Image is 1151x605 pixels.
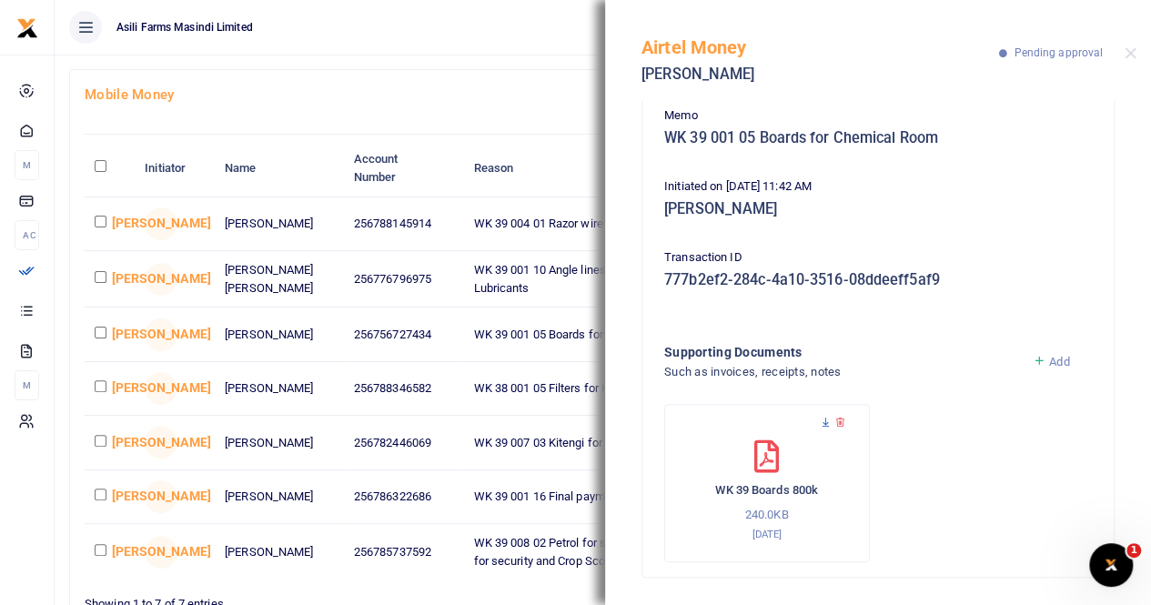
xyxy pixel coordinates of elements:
[145,318,177,351] span: Joeslyne Abesiga
[664,362,1018,382] h4: Such as invoices, receipts, notes
[683,483,851,498] h6: WK 39 Boards 800k
[145,372,177,405] span: Joeslyne Abesiga
[683,506,851,525] p: 240.0KB
[664,404,870,562] div: WK 39 Boards 800k
[664,248,1092,267] p: Transaction ID
[463,470,849,524] td: WK 39 001 16 Final payment for repairing UAW 098M
[463,362,849,416] td: WK 38 001 05 Filters for Kilak [PERSON_NAME] Generator
[1049,355,1069,368] span: Add
[15,220,39,250] li: Ac
[215,140,344,197] th: Name: activate to sort column ascending
[1126,543,1141,558] span: 1
[145,480,177,513] span: Joeslyne Abesiga
[641,36,999,58] h5: Airtel Money
[1014,46,1103,59] span: Pending approval
[344,524,464,580] td: 256785737592
[145,536,177,569] span: Joeslyne Abesiga
[215,470,344,524] td: [PERSON_NAME]
[109,19,260,35] span: Asili Farms Masindi Limited
[344,470,464,524] td: 256786322686
[215,416,344,469] td: [PERSON_NAME]
[344,416,464,469] td: 256782446069
[215,524,344,580] td: [PERSON_NAME]
[215,362,344,416] td: [PERSON_NAME]
[135,140,215,197] th: Initiator: activate to sort column ascending
[344,140,464,197] th: Account Number: activate to sort column ascending
[344,362,464,416] td: 256788346582
[1089,543,1133,587] iframe: Intercom live chat
[463,524,849,580] td: WK 39 008 02 Petrol for spraying welding mowing Spares and bikes for security and Crop Scout
[15,150,39,180] li: M
[463,197,849,251] td: WK 39 004 01 Razor wire for workshop Fence
[145,207,177,240] span: Joeslyne Abesiga
[664,342,1018,362] h4: Supporting Documents
[664,200,1092,218] h5: [PERSON_NAME]
[344,308,464,361] td: 256756727434
[215,308,344,361] td: [PERSON_NAME]
[15,370,39,400] li: M
[16,17,38,39] img: logo-small
[145,263,177,296] span: Joeslyne Abesiga
[1125,47,1136,59] button: Close
[463,308,849,361] td: WK 39 001 05 Boards for Chemical Room
[215,197,344,251] td: [PERSON_NAME]
[463,251,849,308] td: WK 39 001 10 Angle lines 40x40x4mm additional to centrals and Lubricants
[85,140,135,197] th: : activate to sort column descending
[1033,355,1070,368] a: Add
[145,426,177,459] span: Joeslyne Abesiga
[664,271,1092,289] h5: 777b2ef2-284c-4a10-3516-08ddeeff5af9
[752,528,782,540] small: [DATE]
[463,140,849,197] th: Reason: activate to sort column ascending
[664,177,1092,197] p: Initiated on [DATE] 11:42 AM
[344,197,464,251] td: 256788145914
[85,85,1121,105] h4: Mobile Money
[215,251,344,308] td: [PERSON_NAME] [PERSON_NAME]
[16,20,38,34] a: logo-small logo-large logo-large
[664,106,1092,126] p: Memo
[463,416,849,469] td: WK 39 007 03 Kitengi for Maiking Curtains for Finance and HR Offices
[344,251,464,308] td: 256776796975
[664,129,1092,147] h5: WK 39 001 05 Boards for Chemical Room
[641,66,999,84] h5: [PERSON_NAME]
